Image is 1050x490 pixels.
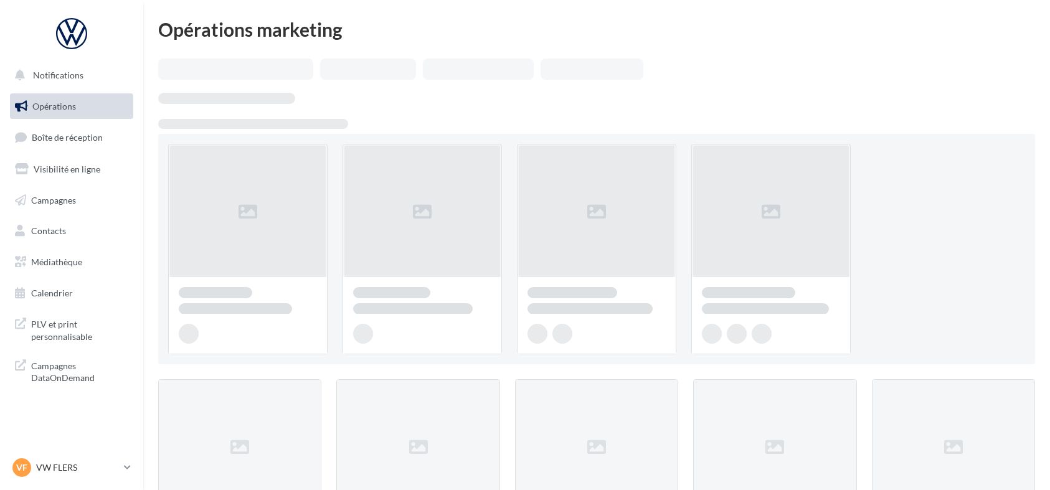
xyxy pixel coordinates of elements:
span: Calendrier [31,288,73,298]
span: PLV et print personnalisable [31,316,128,342]
a: PLV et print personnalisable [7,311,136,347]
span: Campagnes DataOnDemand [31,357,128,384]
a: Contacts [7,218,136,244]
span: Notifications [33,70,83,80]
span: VF [16,461,27,474]
div: Opérations marketing [158,20,1035,39]
a: Boîte de réception [7,124,136,151]
span: Opérations [32,101,76,111]
span: Campagnes [31,194,76,205]
a: Campagnes DataOnDemand [7,352,136,389]
a: Campagnes [7,187,136,214]
span: Boîte de réception [32,132,103,143]
span: Médiathèque [31,257,82,267]
p: VW FLERS [36,461,119,474]
a: Médiathèque [7,249,136,275]
a: Opérations [7,93,136,120]
a: Visibilité en ligne [7,156,136,182]
button: Notifications [7,62,131,88]
span: Visibilité en ligne [34,164,100,174]
a: VF VW FLERS [10,456,133,479]
a: Calendrier [7,280,136,306]
span: Contacts [31,225,66,236]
